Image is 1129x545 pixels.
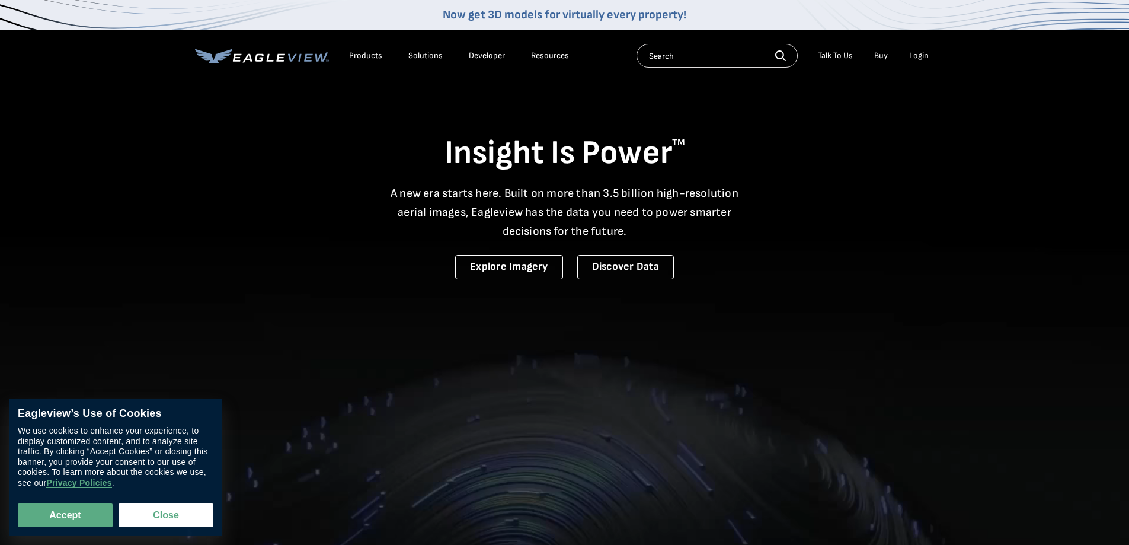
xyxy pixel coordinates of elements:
[195,133,935,174] h1: Insight Is Power
[383,184,746,241] p: A new era starts here. Built on more than 3.5 billion high-resolution aerial images, Eagleview ha...
[119,503,213,527] button: Close
[46,479,111,489] a: Privacy Policies
[455,255,563,279] a: Explore Imagery
[408,50,443,61] div: Solutions
[818,50,853,61] div: Talk To Us
[874,50,888,61] a: Buy
[531,50,569,61] div: Resources
[18,407,213,420] div: Eagleview’s Use of Cookies
[443,8,686,22] a: Now get 3D models for virtually every property!
[349,50,382,61] div: Products
[637,44,798,68] input: Search
[18,503,113,527] button: Accept
[18,426,213,489] div: We use cookies to enhance your experience, to display customized content, and to analyze site tra...
[469,50,505,61] a: Developer
[672,137,685,148] sup: TM
[577,255,674,279] a: Discover Data
[909,50,929,61] div: Login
